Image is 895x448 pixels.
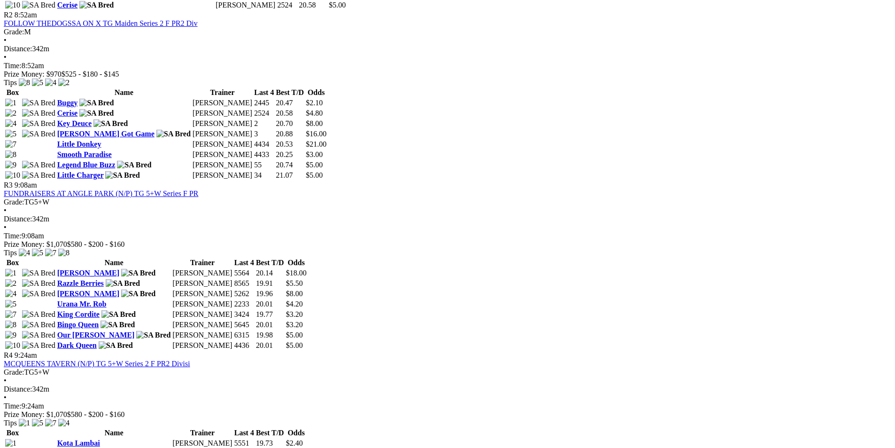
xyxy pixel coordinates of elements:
td: 55 [254,160,274,170]
img: SA Bred [99,341,133,350]
img: SA Bred [121,290,156,298]
span: Grade: [4,28,24,36]
img: SA Bred [22,171,55,180]
td: 20.01 [256,299,285,309]
td: 19.73 [256,439,285,448]
span: $3.20 [286,310,303,318]
th: Best T/D [275,88,304,97]
img: 2 [5,279,16,288]
img: 8 [19,79,30,87]
a: Urana Mr. Rob [57,300,107,308]
span: • [4,53,7,61]
td: 20.47 [275,98,304,108]
span: • [4,377,7,385]
span: $2.10 [306,99,323,107]
img: SA Bred [106,279,140,288]
span: Time: [4,62,22,70]
div: 342m [4,215,891,223]
span: R2 [4,11,13,19]
th: Name [57,428,171,438]
div: Prize Money: $970 [4,70,891,79]
img: SA Bred [22,119,55,128]
span: 8:52am [15,11,37,19]
span: Box [7,259,19,267]
td: [PERSON_NAME] [192,109,253,118]
img: SA Bred [22,331,55,339]
img: 1 [5,269,16,277]
td: 5551 [233,439,254,448]
td: 6315 [233,330,254,340]
img: 5 [32,249,43,257]
img: 4 [19,249,30,257]
td: 2445 [254,98,274,108]
a: Key Deuce [57,119,92,127]
img: 4 [5,119,16,128]
a: Razzle Berries [57,279,104,287]
span: $3.20 [286,321,303,329]
span: Grade: [4,368,24,376]
td: 20.70 [275,119,304,128]
img: 10 [5,1,20,9]
div: 9:08am [4,232,891,240]
img: SA Bred [79,109,114,118]
span: $5.00 [306,171,323,179]
a: Cerise [57,109,78,117]
span: $8.00 [306,119,323,127]
img: 4 [58,419,70,427]
a: MCQUEENS TAVERN (N/P) TG 5+W Series 2 F PR2 Divisi [4,360,190,368]
span: Distance: [4,215,32,223]
a: King Cordite [57,310,100,318]
div: 342m [4,45,891,53]
img: SA Bred [156,130,191,138]
span: $4.20 [286,300,303,308]
img: 8 [5,150,16,159]
span: Grade: [4,198,24,206]
img: SA Bred [22,1,55,9]
img: SA Bred [101,310,136,319]
img: SA Bred [22,321,55,329]
td: 20.25 [275,150,304,159]
td: [PERSON_NAME] [192,119,253,128]
span: • [4,36,7,44]
span: $4.80 [306,109,323,117]
td: 21.07 [275,171,304,180]
td: 2524 [277,0,297,10]
th: Name [57,258,171,267]
img: SA Bred [22,341,55,350]
img: 1 [5,99,16,107]
td: [PERSON_NAME] [172,268,233,278]
img: 8 [5,321,16,329]
img: 1 [19,419,30,427]
td: 20.74 [275,160,304,170]
td: 34 [254,171,274,180]
td: 4434 [254,140,274,149]
span: Time: [4,232,22,240]
th: Last 4 [233,428,254,438]
a: Buggy [57,99,78,107]
td: 4436 [233,341,254,350]
img: SA Bred [22,161,55,169]
a: [PERSON_NAME] [57,290,119,298]
th: Last 4 [233,258,254,267]
th: Last 4 [254,88,274,97]
th: Trainer [192,88,253,97]
img: 5 [5,300,16,308]
img: SA Bred [101,321,135,329]
span: $21.00 [306,140,327,148]
img: SA Bred [93,119,128,128]
td: 20.01 [256,320,285,330]
img: 8 [58,249,70,257]
span: Box [7,88,19,96]
span: R3 [4,181,13,189]
img: SA Bred [22,109,55,118]
img: SA Bred [22,269,55,277]
img: 4 [45,79,56,87]
img: 9 [5,331,16,339]
td: [PERSON_NAME] [192,160,253,170]
td: 20.14 [256,268,285,278]
img: SA Bred [22,130,55,138]
td: 2524 [254,109,274,118]
img: SA Bred [121,269,156,277]
th: Best T/D [256,428,285,438]
td: [PERSON_NAME] [172,279,233,288]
